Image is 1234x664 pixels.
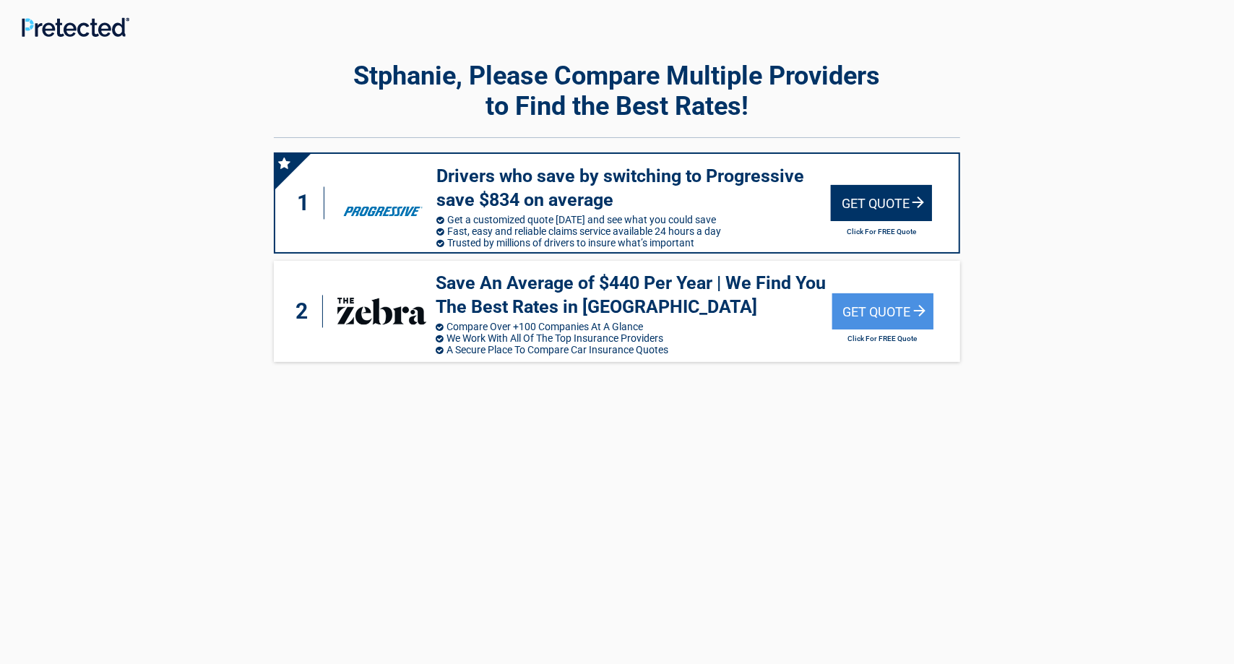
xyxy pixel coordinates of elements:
h2: Click For FREE Quote [831,228,932,236]
li: Trusted by millions of drivers to insure what’s important [436,237,831,249]
h2: Click For FREE Quote [832,335,933,342]
li: Fast, easy and reliable claims service available 24 hours a day [436,225,831,237]
div: Get Quote [832,293,933,329]
h2: Stphanie, Please Compare Multiple Providers to Find the Best Rates! [274,61,960,121]
li: We Work With All Of The Top Insurance Providers [436,332,832,344]
h3: Save An Average of $440 Per Year | We Find You The Best Rates in [GEOGRAPHIC_DATA] [436,272,832,319]
div: 2 [288,296,323,328]
li: A Secure Place To Compare Car Insurance Quotes [436,344,832,355]
div: Get Quote [831,185,932,221]
div: 1 [290,187,324,220]
li: Compare Over +100 Companies At A Glance [436,321,832,332]
img: progressive's logo [337,181,429,225]
img: thezebra's logo [335,289,428,334]
h3: Drivers who save by switching to Progressive save $834 on average [436,165,831,212]
img: Main Logo [22,17,129,37]
li: Get a customized quote [DATE] and see what you could save [436,214,831,225]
